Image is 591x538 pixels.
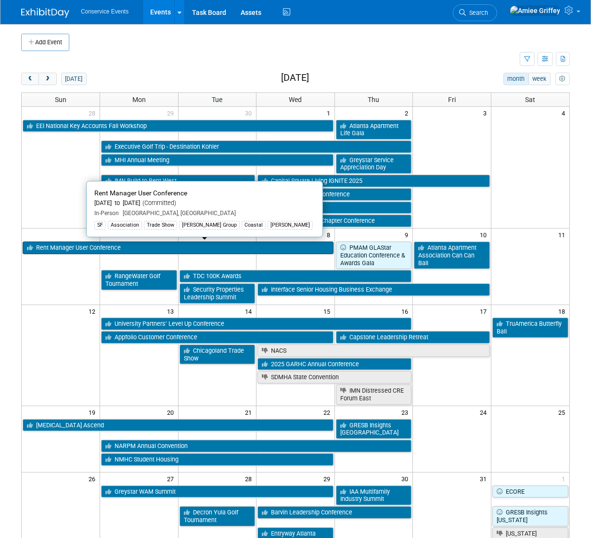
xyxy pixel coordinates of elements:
[448,96,456,103] span: Fri
[101,318,411,330] a: University Partners’ Level Up Conference
[140,199,176,206] span: (Committed)
[400,305,412,317] span: 16
[39,73,56,85] button: next
[400,406,412,418] span: 23
[244,406,256,418] span: 21
[466,9,488,16] span: Search
[21,34,69,51] button: Add Event
[144,221,177,230] div: Trade Show
[166,107,178,119] span: 29
[482,107,491,119] span: 3
[557,229,569,241] span: 11
[21,73,39,85] button: prev
[55,96,66,103] span: Sun
[257,202,411,214] a: BAM Con 2025
[322,473,334,485] span: 29
[336,242,412,269] a: PMAM GLAStar Education Conference & Awards Gala
[88,305,100,317] span: 12
[101,141,411,153] a: Executive Golf Trip - Destination Kohler
[336,120,412,140] a: Atlanta Apartment Life Gala
[479,229,491,241] span: 10
[132,96,146,103] span: Mon
[326,229,334,241] span: 8
[561,473,569,485] span: 1
[180,270,412,282] a: TDC 100K Awards
[166,305,178,317] span: 13
[257,215,411,227] a: NRHC [US_STATE] Chapter Conference
[101,453,334,466] a: NMHC Student Housing
[479,473,491,485] span: 31
[88,406,100,418] span: 19
[101,154,334,167] a: MHI Annual Meeting
[257,506,411,519] a: Barvin Leadership Conference
[166,473,178,485] span: 27
[244,473,256,485] span: 28
[108,221,142,230] div: Association
[368,96,380,103] span: Thu
[453,4,497,21] a: Search
[322,406,334,418] span: 22
[336,419,412,439] a: GRESB Insights [GEOGRAPHIC_DATA]
[88,107,100,119] span: 28
[180,506,256,526] a: Decron Yula Golf Tournament
[94,199,315,207] div: [DATE] to [DATE]
[88,473,100,485] span: 26
[559,76,565,82] i: Personalize Calendar
[81,8,128,15] span: Conservice Events
[557,406,569,418] span: 25
[257,371,411,384] a: SDMHA State Convention
[525,96,535,103] span: Sat
[557,305,569,317] span: 18
[510,5,561,16] img: Amiee Griffey
[400,473,412,485] span: 30
[555,73,570,85] button: myCustomButton
[101,486,334,498] a: Greystar WAM Summit
[101,331,334,344] a: Appfolio Customer Conference
[180,345,256,364] a: Chicagoland Trade Show
[492,506,568,526] a: GRESB Insights [US_STATE]
[23,242,334,254] a: Rent Manager User Conference
[289,96,302,103] span: Wed
[21,8,69,18] img: ExhibitDay
[244,107,256,119] span: 30
[404,107,412,119] span: 2
[479,406,491,418] span: 24
[179,221,240,230] div: [PERSON_NAME] Group
[244,305,256,317] span: 14
[61,73,87,85] button: [DATE]
[492,486,568,498] a: ECORE
[492,318,568,337] a: TruAmerica Butterfly Ball
[404,229,412,241] span: 9
[119,210,236,217] span: [GEOGRAPHIC_DATA], [GEOGRAPHIC_DATA]
[503,73,529,85] button: month
[336,154,412,174] a: Greystar Service Appreciation Day
[257,175,490,187] a: Capital Square Living IGNITE 2025
[101,270,177,290] a: RangeWater Golf Tournament
[94,189,187,197] span: Rent Manager User Conference
[94,221,106,230] div: SF
[257,358,411,371] a: 2025 GARHC Annual Conference
[561,107,569,119] span: 4
[101,440,411,452] a: NARPM Annual Convention
[528,73,551,85] button: week
[414,242,490,269] a: Atlanta Apartment Association Can Can Ball
[268,221,313,230] div: [PERSON_NAME]
[336,331,490,344] a: Capstone Leadership Retreat
[336,384,412,404] a: IMN Distressed CRE Forum East
[212,96,222,103] span: Tue
[94,210,119,217] span: In-Person
[23,419,334,432] a: [MEDICAL_DATA] Ascend
[242,221,266,230] div: Coastal
[101,175,255,187] a: IMN Build to Rent West
[326,107,334,119] span: 1
[180,283,256,303] a: Security Properties Leadership Summit
[281,73,309,83] h2: [DATE]
[322,305,334,317] span: 15
[257,283,490,296] a: Interface Senior Housing Business Exchange
[257,345,490,357] a: NACS
[336,486,412,505] a: IAA Multifamily Industry Summit
[479,305,491,317] span: 17
[166,406,178,418] span: 20
[23,120,334,132] a: EEI National Key Accounts Fall Workshop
